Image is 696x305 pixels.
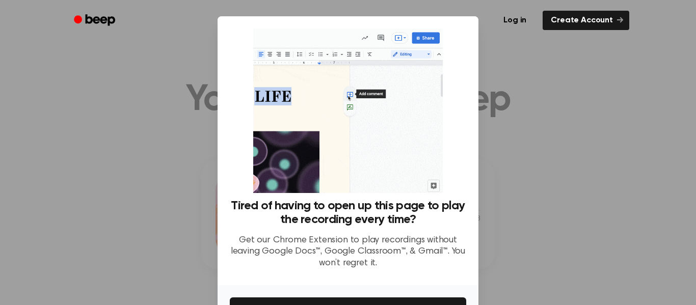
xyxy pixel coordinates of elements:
a: Log in [493,9,537,32]
a: Create Account [543,11,629,30]
a: Beep [67,11,124,31]
p: Get our Chrome Extension to play recordings without leaving Google Docs™, Google Classroom™, & Gm... [230,235,466,269]
img: Beep extension in action [253,29,442,193]
h3: Tired of having to open up this page to play the recording every time? [230,199,466,227]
